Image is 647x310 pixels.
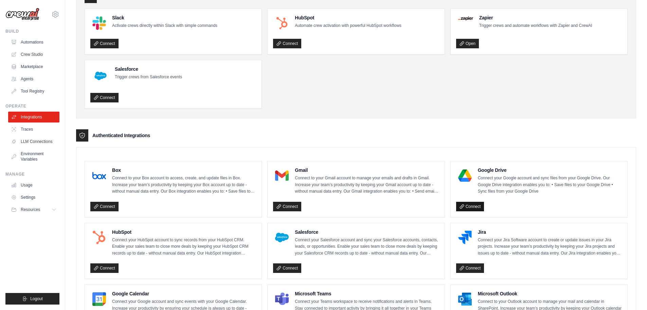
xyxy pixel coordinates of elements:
a: Settings [8,192,59,203]
a: Crew Studio [8,49,59,60]
button: Logout [5,293,59,305]
a: Connect [456,202,484,211]
p: Connect your Jira Software account to create or update issues in your Jira projects. Increase you... [478,237,622,257]
h4: HubSpot [295,14,401,21]
div: Operate [5,103,59,109]
a: Connect [90,39,119,48]
img: HubSpot Logo [275,16,289,30]
img: Microsoft Outlook Logo [458,292,472,306]
a: Tool Registry [8,86,59,97]
h4: Gmail [295,167,439,174]
span: Resources [21,207,40,212]
img: HubSpot Logo [92,231,106,244]
h4: Google Calendar [112,290,256,297]
h4: Zapier [479,14,592,21]
a: Agents [8,74,59,84]
img: Logo [5,8,39,21]
a: Connect [273,39,301,48]
h4: HubSpot [112,229,256,235]
img: Zapier Logo [458,16,473,20]
a: LLM Connections [8,136,59,147]
p: Connect to your Box account to access, create, and update files in Box. Increase your team’s prod... [112,175,256,195]
div: Build [5,29,59,34]
button: Resources [8,204,59,215]
a: Traces [8,124,59,135]
h4: Box [112,167,256,174]
a: Usage [8,180,59,191]
img: Salesforce Logo [92,68,109,84]
a: Connect [90,93,119,102]
a: Automations [8,37,59,48]
img: Jira Logo [458,231,472,244]
a: Open [456,39,479,48]
a: Marketplace [8,61,59,72]
iframe: Chat Widget [613,277,647,310]
img: Google Calendar Logo [92,292,106,306]
p: Connect your Google account and sync files from your Google Drive. Our Google Drive integration e... [478,175,622,195]
h4: Salesforce [115,66,182,72]
p: Connect to your Gmail account to manage your emails and drafts in Gmail. Increase your team’s pro... [295,175,439,195]
p: Activate crews directly within Slack with simple commands [112,22,217,29]
p: Automate crew activation with powerful HubSpot workflows [295,22,401,29]
span: Logout [30,296,43,301]
h4: Slack [112,14,217,21]
img: Box Logo [92,169,106,182]
img: Salesforce Logo [275,231,289,244]
div: Manage [5,172,59,177]
p: Trigger crews and automate workflows with Zapier and CrewAI [479,22,592,29]
h4: Microsoft Teams [295,290,439,297]
h4: Google Drive [478,167,622,174]
img: Slack Logo [92,16,106,30]
img: Microsoft Teams Logo [275,292,289,306]
h4: Microsoft Outlook [478,290,622,297]
a: Connect [90,263,119,273]
h4: Jira [478,229,622,235]
a: Connect [273,263,301,273]
a: Integrations [8,112,59,123]
img: Google Drive Logo [458,169,472,182]
a: Connect [273,202,301,211]
h4: Salesforce [295,229,439,235]
img: Gmail Logo [275,169,289,182]
a: Environment Variables [8,148,59,165]
a: Connect [90,202,119,211]
p: Trigger crews from Salesforce events [115,74,182,81]
p: Connect your Salesforce account and sync your Salesforce accounts, contacts, leads, or opportunit... [295,237,439,257]
a: Connect [456,263,484,273]
p: Connect your HubSpot account to sync records from your HubSpot CRM. Enable your sales team to clo... [112,237,256,257]
h3: Authenticated Integrations [92,132,150,139]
